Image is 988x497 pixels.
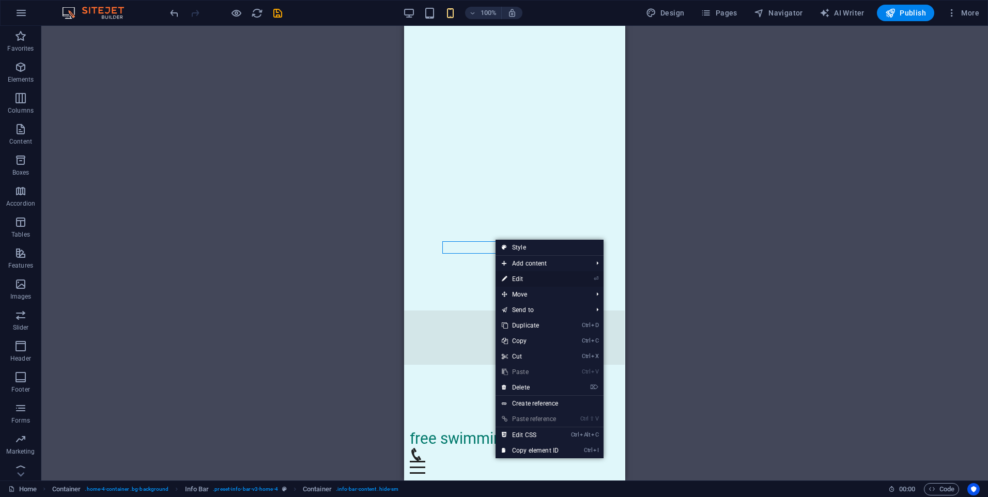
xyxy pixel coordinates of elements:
[582,322,590,329] i: Ctrl
[496,380,565,395] a: ⌦Delete
[496,364,565,380] a: CtrlVPaste
[52,483,81,495] span: Click to select. Double-click to edit
[168,7,180,19] i: Undo: Change link (Ctrl+Z)
[877,5,934,21] button: Publish
[10,292,32,301] p: Images
[185,483,209,495] span: Click to select. Double-click to edit
[8,261,33,270] p: Features
[168,7,180,19] button: undo
[591,337,598,344] i: C
[591,322,598,329] i: D
[888,483,916,495] h6: Session time
[6,447,35,456] p: Marketing
[271,7,284,19] button: save
[582,353,590,360] i: Ctrl
[571,431,579,438] i: Ctrl
[6,199,35,208] p: Accordion
[8,106,34,115] p: Columns
[646,8,685,18] span: Design
[582,368,590,375] i: Ctrl
[13,323,29,332] p: Slider
[8,75,34,84] p: Elements
[465,7,502,19] button: 100%
[7,44,34,53] p: Favorites
[496,396,604,411] a: Create reference
[593,447,598,454] i: I
[820,8,865,18] span: AI Writer
[8,483,37,495] a: Click to cancel selection. Double-click to open Pages
[496,349,565,364] a: CtrlXCut
[496,287,588,302] span: Move
[85,483,168,495] span: . home-4-container .bg-background
[580,431,590,438] i: Alt
[590,384,598,391] i: ⌦
[591,368,598,375] i: V
[213,483,277,495] span: . preset-info-bar-v3-home-4
[924,483,959,495] button: Code
[580,415,589,422] i: Ctrl
[496,333,565,349] a: CtrlCCopy
[885,8,926,18] span: Publish
[929,483,954,495] span: Code
[750,5,807,21] button: Navigator
[591,353,598,360] i: X
[582,337,590,344] i: Ctrl
[9,137,32,146] p: Content
[590,415,594,422] i: ⇧
[899,483,915,495] span: 00 00
[10,354,31,363] p: Header
[584,447,592,454] i: Ctrl
[336,483,398,495] span: . info-bar-content .hide-sm
[943,5,983,21] button: More
[507,8,517,18] i: On resize automatically adjust zoom level to fit chosen device.
[496,302,588,318] a: Send to
[642,5,689,21] div: Design (Ctrl+Alt+Y)
[481,7,497,19] h6: 100%
[967,483,980,495] button: Usercentrics
[230,7,242,19] button: Click here to leave preview mode and continue editing
[947,8,979,18] span: More
[754,8,803,18] span: Navigator
[815,5,869,21] button: AI Writer
[303,483,332,495] span: Click to select. Double-click to edit
[11,385,30,394] p: Footer
[282,486,287,492] i: This element is a customizable preset
[496,411,565,427] a: Ctrl⇧VPaste reference
[496,318,565,333] a: CtrlDDuplicate
[251,7,263,19] button: reload
[701,8,737,18] span: Pages
[697,5,741,21] button: Pages
[496,271,565,287] a: ⏎Edit
[11,416,30,425] p: Forms
[12,168,29,177] p: Boxes
[595,415,598,422] i: V
[272,7,284,19] i: Save (Ctrl+S)
[906,485,908,493] span: :
[496,443,565,458] a: CtrlICopy element ID
[52,483,399,495] nav: breadcrumb
[59,7,137,19] img: Editor Logo
[11,230,30,239] p: Tables
[591,431,598,438] i: C
[496,427,565,443] a: CtrlAltCEdit CSS
[251,7,263,19] i: Reload page
[496,240,604,255] a: Style
[642,5,689,21] button: Design
[594,275,598,282] i: ⏎
[496,256,588,271] span: Add content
